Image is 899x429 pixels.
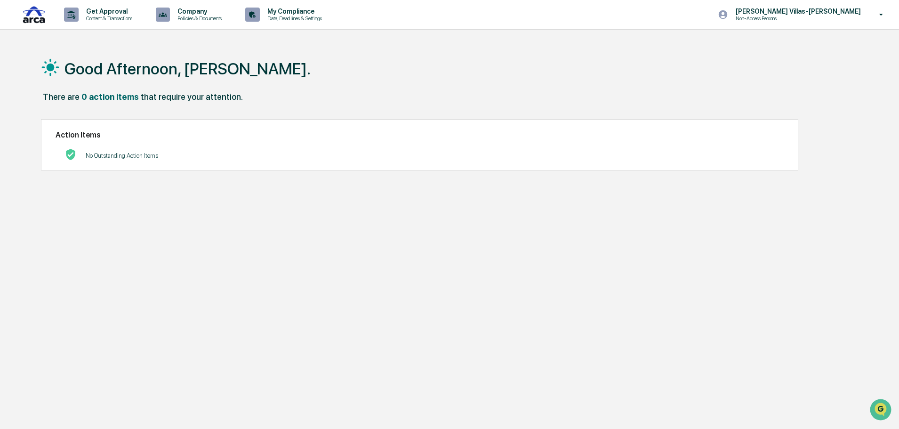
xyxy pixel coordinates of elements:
a: 🖐️Preclearance [6,163,64,180]
div: There are [43,92,80,102]
a: Powered byPylon [66,208,114,215]
div: We're available if you need us! [42,81,129,89]
h2: Action Items [56,130,784,139]
div: 0 action items [81,92,139,102]
p: Get Approval [79,8,137,15]
img: 1746055101610-c473b297-6a78-478c-a979-82029cc54cd1 [19,129,26,136]
span: Pylon [94,208,114,215]
div: that require your attention. [141,92,243,102]
h1: Good Afternoon, [PERSON_NAME]. [64,59,311,78]
p: My Compliance [260,8,327,15]
p: Data, Deadlines & Settings [260,15,327,22]
div: 🔎 [9,186,17,194]
div: 🗄️ [68,168,76,176]
span: • [78,128,81,136]
img: 8933085812038_c878075ebb4cc5468115_72.jpg [20,72,37,89]
img: 1746055101610-c473b297-6a78-478c-a979-82029cc54cd1 [9,72,26,89]
p: [PERSON_NAME] Villas-[PERSON_NAME] [728,8,866,15]
span: [PERSON_NAME] [29,128,76,136]
iframe: Open customer support [869,398,894,423]
img: logo [23,4,45,25]
p: Content & Transactions [79,15,137,22]
span: Data Lookup [19,185,59,194]
p: No Outstanding Action Items [86,152,158,159]
p: Policies & Documents [170,15,226,22]
a: 🗄️Attestations [64,163,120,180]
p: How can we help? [9,20,171,35]
a: 🔎Data Lookup [6,181,63,198]
img: Jack Rasmussen [9,119,24,134]
span: Attestations [78,167,117,177]
div: Past conversations [9,105,63,112]
p: Non-Access Persons [728,15,820,22]
p: Company [170,8,226,15]
div: 🖐️ [9,168,17,176]
img: No Actions logo [65,149,76,160]
span: [DATE] [83,128,103,136]
button: See all [146,103,171,114]
span: Preclearance [19,167,61,177]
button: Start new chat [160,75,171,86]
div: Start new chat [42,72,154,81]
